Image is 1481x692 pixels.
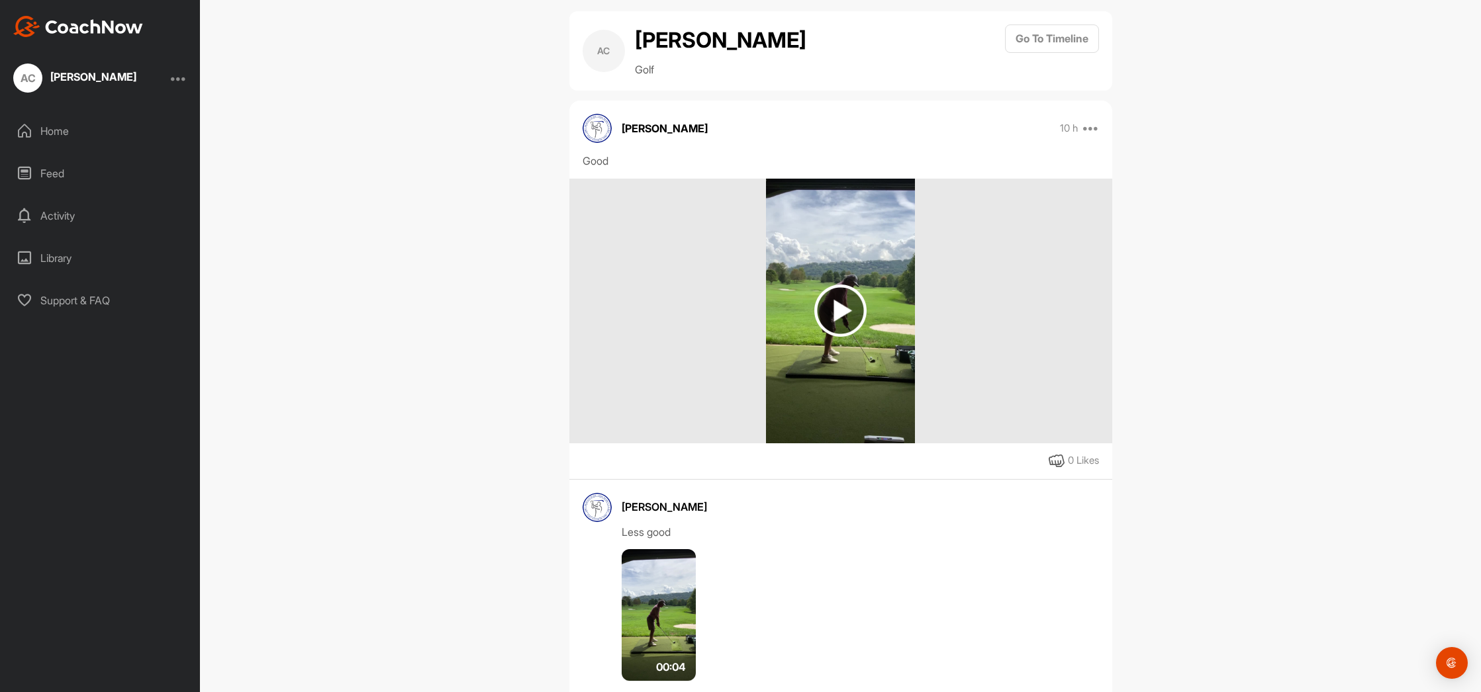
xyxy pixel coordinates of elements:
img: avatar [583,493,612,522]
img: media [766,179,915,443]
div: AC [13,64,42,93]
div: Library [7,241,194,275]
div: Home [7,114,194,148]
div: Support & FAQ [7,284,194,317]
div: [PERSON_NAME] [50,71,136,82]
div: Less good [622,524,1099,540]
button: Go To Timeline [1005,24,1099,53]
span: 00:04 [656,659,686,675]
div: Open Intercom Messenger [1436,647,1468,679]
img: avatar [583,114,612,143]
p: [PERSON_NAME] [622,120,708,136]
div: [PERSON_NAME] [622,499,1099,515]
div: Activity [7,199,194,232]
h2: [PERSON_NAME] [635,24,806,56]
div: 0 Likes [1068,453,1099,468]
a: Go To Timeline [1005,24,1099,77]
img: play [814,284,867,337]
p: Golf [635,62,806,77]
img: media [622,549,696,681]
div: Good [583,153,1099,169]
img: CoachNow [13,16,143,37]
p: 10 h [1060,122,1078,135]
div: Feed [7,157,194,190]
div: AC [583,30,625,72]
